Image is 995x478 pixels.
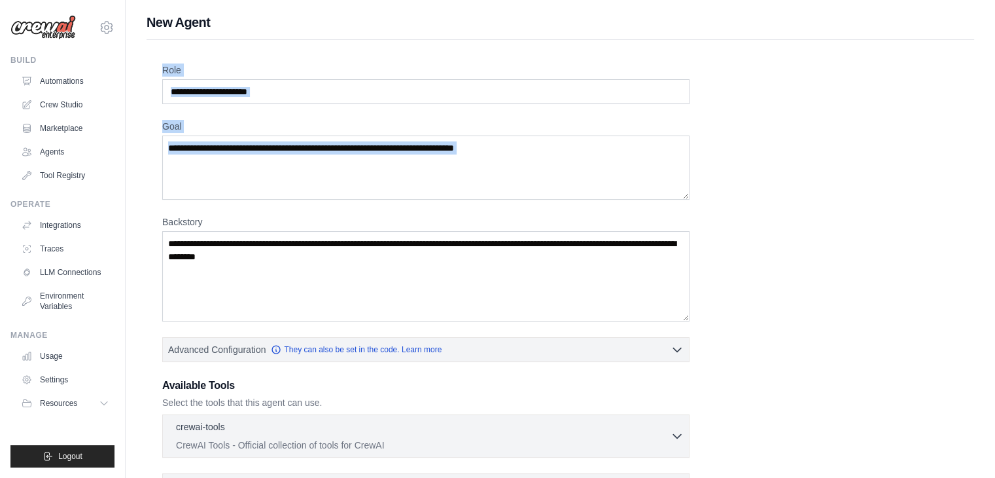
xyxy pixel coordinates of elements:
button: crewai-tools CrewAI Tools - Official collection of tools for CrewAI [168,420,684,452]
a: Integrations [16,215,114,236]
span: Logout [58,451,82,462]
a: Usage [16,346,114,367]
a: Marketplace [16,118,114,139]
img: Logo [10,15,76,40]
div: Manage [10,330,114,340]
a: Environment Variables [16,285,114,317]
a: Automations [16,71,114,92]
span: Advanced Configuration [168,343,266,356]
button: Resources [16,393,114,414]
div: Operate [10,199,114,210]
h3: Available Tools [162,378,690,394]
p: crewai-tools [176,420,225,433]
label: Backstory [162,215,690,229]
button: Advanced Configuration They can also be set in the code. Learn more [163,338,689,361]
a: Traces [16,238,114,259]
div: Build [10,55,114,65]
p: Select the tools that this agent can use. [162,396,690,409]
button: Logout [10,445,114,468]
a: Crew Studio [16,94,114,115]
h1: New Agent [147,13,974,31]
a: Tool Registry [16,165,114,186]
label: Role [162,64,690,77]
a: Settings [16,369,114,390]
a: LLM Connections [16,262,114,283]
a: Agents [16,141,114,162]
p: CrewAI Tools - Official collection of tools for CrewAI [176,439,671,452]
label: Goal [162,120,690,133]
span: Resources [40,398,77,409]
a: They can also be set in the code. Learn more [271,344,442,355]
